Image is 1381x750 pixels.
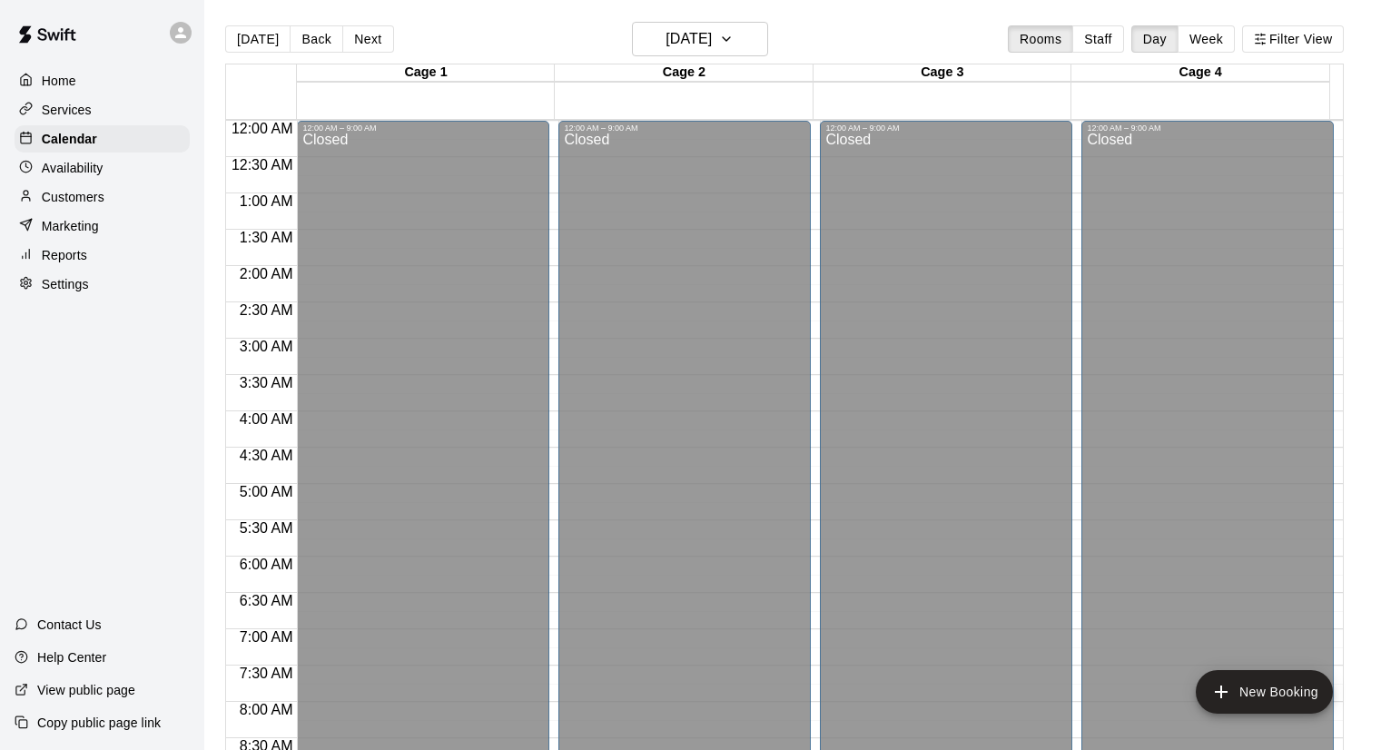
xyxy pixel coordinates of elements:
p: Contact Us [37,616,102,634]
button: Filter View [1242,25,1344,53]
span: 12:00 AM [227,121,298,136]
span: 6:00 AM [235,557,298,572]
span: 4:00 AM [235,411,298,427]
span: 1:00 AM [235,193,298,209]
p: Services [42,101,92,119]
div: Cage 4 [1071,64,1329,82]
a: Home [15,67,190,94]
p: Settings [42,275,89,293]
h6: [DATE] [666,26,712,52]
a: Marketing [15,212,190,240]
div: Cage 2 [555,64,813,82]
div: 12:00 AM – 9:00 AM [564,123,805,133]
p: Calendar [42,130,97,148]
p: Availability [42,159,104,177]
span: 5:00 AM [235,484,298,499]
div: 12:00 AM – 9:00 AM [302,123,544,133]
span: 1:30 AM [235,230,298,245]
a: Reports [15,242,190,269]
p: Home [42,72,76,90]
p: Marketing [42,217,99,235]
span: 5:30 AM [235,520,298,536]
span: 6:30 AM [235,593,298,608]
p: Copy public page link [37,714,161,732]
a: Customers [15,183,190,211]
span: 4:30 AM [235,448,298,463]
button: Next [342,25,393,53]
div: 12:00 AM – 9:00 AM [1087,123,1328,133]
div: Cage 1 [297,64,555,82]
span: 7:00 AM [235,629,298,645]
div: 12:00 AM – 9:00 AM [825,123,1067,133]
button: Rooms [1008,25,1073,53]
span: 7:30 AM [235,666,298,681]
div: Cage 3 [814,64,1071,82]
a: Settings [15,271,190,298]
button: [DATE] [632,22,768,56]
span: 12:30 AM [227,157,298,173]
button: Week [1178,25,1235,53]
span: 3:30 AM [235,375,298,390]
p: Reports [42,246,87,264]
span: 8:00 AM [235,702,298,717]
span: 2:30 AM [235,302,298,318]
button: Staff [1072,25,1124,53]
button: add [1196,670,1333,714]
span: 3:00 AM [235,339,298,354]
p: Help Center [37,648,106,666]
button: [DATE] [225,25,291,53]
button: Day [1131,25,1179,53]
span: 2:00 AM [235,266,298,281]
p: Customers [42,188,104,206]
a: Availability [15,154,190,182]
button: Back [290,25,343,53]
p: View public page [37,681,135,699]
a: Calendar [15,125,190,153]
a: Services [15,96,190,123]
